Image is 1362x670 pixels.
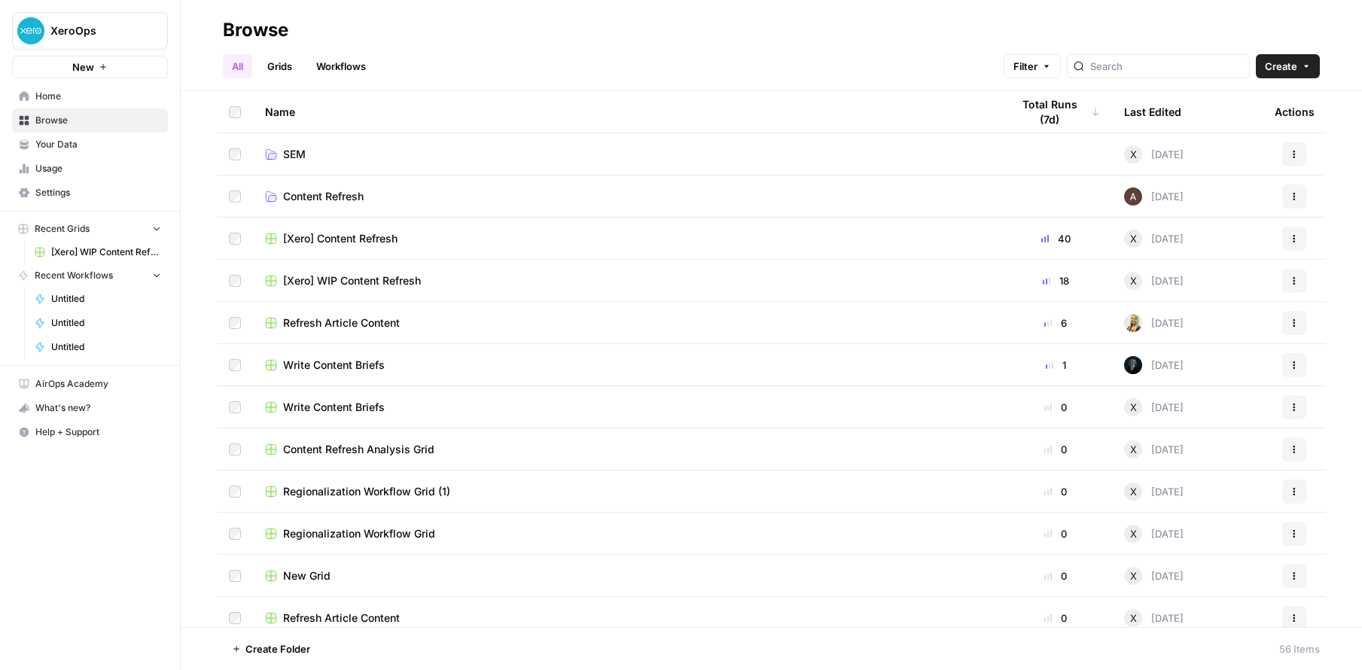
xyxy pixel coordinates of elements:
span: X [1130,400,1137,415]
span: Home [35,90,161,103]
a: Write Content Briefs [265,400,987,415]
span: Filter [1013,59,1037,74]
span: Create Folder [245,641,310,656]
span: [Xero] WIP Content Refresh [51,245,161,259]
button: Recent Workflows [12,264,168,287]
div: [DATE] [1124,187,1184,206]
span: Untitled [51,340,161,354]
span: AirOps Academy [35,377,161,391]
a: Your Data [12,132,168,157]
div: 6 [1011,315,1100,330]
div: [DATE] [1124,272,1184,290]
div: 0 [1011,442,1100,457]
div: [DATE] [1124,398,1184,416]
span: Write Content Briefs [283,358,385,373]
div: [DATE] [1124,567,1184,585]
div: Last Edited [1124,91,1181,132]
a: Home [12,84,168,108]
a: AirOps Academy [12,372,168,396]
a: Refresh Article Content [265,611,987,626]
span: SEM [283,147,306,162]
a: Workflows [307,54,375,78]
a: [Xero] WIP Content Refresh [28,240,168,264]
button: Workspace: XeroOps [12,12,168,50]
div: [DATE] [1124,609,1184,627]
button: Create [1256,54,1320,78]
div: Actions [1275,91,1315,132]
span: X [1130,231,1137,246]
div: [DATE] [1124,230,1184,248]
span: Your Data [35,138,161,151]
div: Total Runs (7d) [1011,91,1100,132]
div: 0 [1011,611,1100,626]
a: Untitled [28,287,168,311]
div: [DATE] [1124,440,1184,458]
div: [DATE] [1124,525,1184,543]
a: Untitled [28,311,168,335]
a: Content Refresh Analysis Grid [265,442,987,457]
span: XeroOps [50,23,142,38]
span: Write Content Briefs [283,400,385,415]
span: Create [1265,59,1297,74]
img: ilf5qirlu51qf7ak37srxb41cqxu [1124,356,1142,374]
div: 0 [1011,484,1100,499]
img: wtbmvrjo3qvncyiyitl6zoukl9gz [1124,187,1142,206]
a: Settings [12,181,168,205]
a: Usage [12,157,168,181]
input: Search [1090,59,1243,74]
a: All [223,54,252,78]
a: [Xero] Content Refresh [265,231,987,246]
span: Recent Workflows [35,269,113,282]
span: Untitled [51,292,161,306]
div: 0 [1011,400,1100,415]
span: Help + Support [35,425,161,439]
button: Help + Support [12,420,168,444]
span: X [1130,442,1137,457]
div: [DATE] [1124,314,1184,332]
a: Regionalization Workflow Grid [265,526,987,541]
span: Refresh Article Content [283,315,400,330]
span: Settings [35,186,161,199]
a: Grids [258,54,301,78]
a: Content Refresh [265,189,987,204]
img: ygsh7oolkwauxdw54hskm6m165th [1124,314,1142,332]
div: [DATE] [1124,145,1184,163]
span: Regionalization Workflow Grid (1) [283,484,450,499]
span: Browse [35,114,161,127]
button: New [12,56,168,78]
button: What's new? [12,396,168,420]
span: Usage [35,162,161,175]
div: 40 [1011,231,1100,246]
span: X [1130,611,1137,626]
span: Recent Grids [35,222,90,236]
div: 56 Items [1279,641,1320,656]
span: X [1130,273,1137,288]
span: X [1130,484,1137,499]
div: What's new? [13,397,167,419]
span: X [1130,568,1137,583]
div: 0 [1011,526,1100,541]
span: New [72,59,94,75]
span: Content Refresh Analysis Grid [283,442,434,457]
span: Regionalization Workflow Grid [283,526,435,541]
img: XeroOps Logo [17,17,44,44]
span: X [1130,147,1137,162]
a: Untitled [28,335,168,359]
div: 1 [1011,358,1100,373]
a: Write Content Briefs [265,358,987,373]
a: [Xero] WIP Content Refresh [265,273,987,288]
button: Filter [1004,54,1061,78]
span: X [1130,526,1137,541]
span: New Grid [283,568,331,583]
a: Refresh Article Content [265,315,987,330]
div: 18 [1011,273,1100,288]
span: Refresh Article Content [283,611,400,626]
a: Regionalization Workflow Grid (1) [265,484,987,499]
button: Create Folder [223,637,319,661]
div: [DATE] [1124,483,1184,501]
span: [Xero] WIP Content Refresh [283,273,421,288]
span: Untitled [51,316,161,330]
a: New Grid [265,568,987,583]
a: Browse [12,108,168,132]
div: Browse [223,18,288,42]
